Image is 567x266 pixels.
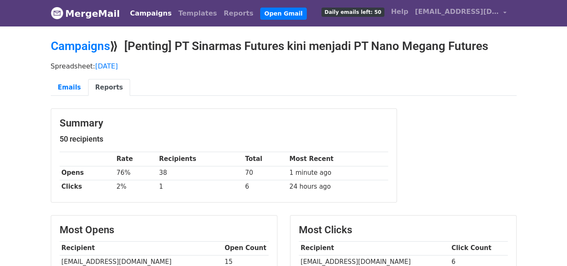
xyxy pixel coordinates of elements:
[223,241,269,255] th: Open Count
[412,3,510,23] a: [EMAIL_ADDRESS][DOMAIN_NAME]
[60,166,115,180] th: Opens
[60,117,388,129] h3: Summary
[95,62,118,70] a: [DATE]
[299,224,508,236] h3: Most Clicks
[243,180,287,194] td: 6
[260,8,307,20] a: Open Gmail
[321,8,384,17] span: Daily emails left: 50
[51,5,120,22] a: MergeMail
[60,224,269,236] h3: Most Opens
[115,152,157,166] th: Rate
[60,134,388,144] h5: 50 recipients
[287,152,388,166] th: Most Recent
[318,3,387,20] a: Daily emails left: 50
[88,79,130,96] a: Reports
[243,152,287,166] th: Total
[115,166,157,180] td: 76%
[51,62,517,71] p: Spreadsheet:
[60,241,223,255] th: Recipient
[287,180,388,194] td: 24 hours ago
[115,180,157,194] td: 2%
[388,3,412,20] a: Help
[51,39,110,53] a: Campaigns
[415,7,499,17] span: [EMAIL_ADDRESS][DOMAIN_NAME]
[127,5,175,22] a: Campaigns
[175,5,220,22] a: Templates
[51,79,88,96] a: Emails
[157,152,243,166] th: Recipients
[287,166,388,180] td: 1 minute ago
[157,180,243,194] td: 1
[157,166,243,180] td: 38
[51,39,517,53] h2: ⟫ [Penting] PT Sinarmas Futures kini menjadi PT Nano Megang Futures
[449,241,508,255] th: Click Count
[220,5,257,22] a: Reports
[243,166,287,180] td: 70
[60,180,115,194] th: Clicks
[51,7,63,19] img: MergeMail logo
[299,241,449,255] th: Recipient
